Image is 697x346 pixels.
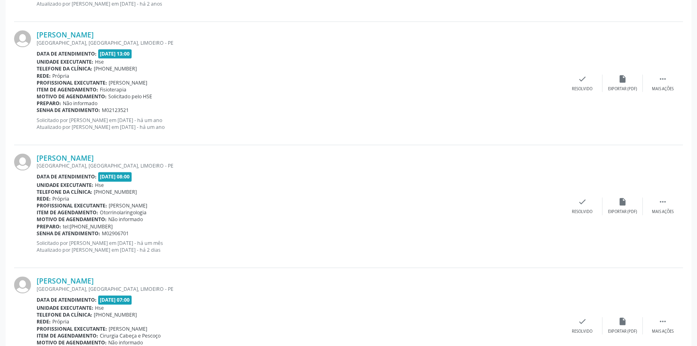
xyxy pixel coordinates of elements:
span: Hse [95,182,104,189]
i:  [658,317,667,326]
b: Item de agendamento: [37,86,98,93]
span: Hse [95,58,104,65]
div: [GEOGRAPHIC_DATA], [GEOGRAPHIC_DATA], LIMOEIRO - PE [37,286,562,292]
b: Rede: [37,73,51,79]
b: Profissional executante: [37,79,107,86]
b: Motivo de agendamento: [37,216,107,223]
span: Própria [52,318,69,325]
i: check [578,75,587,83]
b: Unidade executante: [37,58,93,65]
div: [GEOGRAPHIC_DATA], [GEOGRAPHIC_DATA], LIMOEIRO - PE [37,39,562,46]
b: Motivo de agendamento: [37,339,107,346]
p: Solicitado por [PERSON_NAME] em [DATE] - há um ano Atualizado por [PERSON_NAME] em [DATE] - há um... [37,117,562,131]
b: Preparo: [37,100,61,107]
div: Exportar (PDF) [608,329,637,334]
b: Rede: [37,195,51,202]
span: tel:[PHONE_NUMBER] [63,223,113,230]
b: Telefone da clínica: [37,189,92,195]
b: Telefone da clínica: [37,311,92,318]
b: Unidade executante: [37,182,93,189]
b: Data de atendimento: [37,296,97,303]
span: Solicitado pelo HSE [108,93,152,100]
span: [PHONE_NUMBER] [94,65,137,72]
i: insert_drive_file [618,75,627,83]
span: [PERSON_NAME] [109,202,147,209]
i:  [658,75,667,83]
a: [PERSON_NAME] [37,153,94,162]
b: Telefone da clínica: [37,65,92,72]
span: [DATE] 13:00 [98,49,132,58]
div: Mais ações [652,329,674,334]
a: [PERSON_NAME] [37,30,94,39]
b: Data de atendimento: [37,173,97,180]
span: [DATE] 08:00 [98,172,132,181]
span: Não informado [108,339,143,346]
span: Não informado [108,216,143,223]
b: Unidade executante: [37,305,93,311]
b: Senha de atendimento: [37,230,100,237]
span: Hse [95,305,104,311]
div: Mais ações [652,209,674,215]
div: Resolvido [572,209,592,215]
i: insert_drive_file [618,317,627,326]
span: Própria [52,73,69,79]
i: check [578,317,587,326]
b: Profissional executante: [37,325,107,332]
b: Item de agendamento: [37,209,98,216]
span: M02906701 [102,230,129,237]
span: [PHONE_NUMBER] [94,311,137,318]
span: [DATE] 07:00 [98,295,132,305]
span: Não informado [63,100,97,107]
b: Data de atendimento: [37,50,97,57]
img: img [14,153,31,170]
i: insert_drive_file [618,197,627,206]
span: [PERSON_NAME] [109,325,147,332]
div: Mais ações [652,86,674,92]
b: Item de agendamento: [37,332,98,339]
img: img [14,30,31,47]
span: Cirurgia Cabeça e Pescoço [100,332,161,339]
b: Rede: [37,318,51,325]
i:  [658,197,667,206]
div: [GEOGRAPHIC_DATA], [GEOGRAPHIC_DATA], LIMOEIRO - PE [37,162,562,169]
span: Própria [52,195,69,202]
a: [PERSON_NAME] [37,276,94,285]
i: check [578,197,587,206]
div: Resolvido [572,86,592,92]
div: Exportar (PDF) [608,86,637,92]
b: Motivo de agendamento: [37,93,107,100]
div: Exportar (PDF) [608,209,637,215]
span: Otorrinolaringologia [100,209,146,216]
span: M02123521 [102,107,129,114]
b: Senha de atendimento: [37,107,100,114]
div: Resolvido [572,329,592,334]
p: Solicitado por [PERSON_NAME] em [DATE] - há um mês Atualizado por [PERSON_NAME] em [DATE] - há 2 ... [37,240,562,253]
span: Fisioterapia [100,86,126,93]
b: Preparo: [37,223,61,230]
img: img [14,276,31,293]
span: [PHONE_NUMBER] [94,189,137,195]
b: Profissional executante: [37,202,107,209]
span: [PERSON_NAME] [109,79,147,86]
